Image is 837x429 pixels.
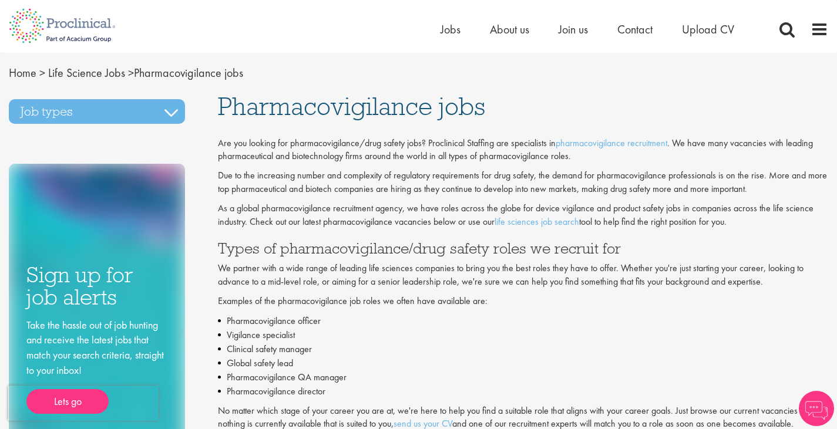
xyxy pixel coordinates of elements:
h3: Sign up for job alerts [26,264,167,309]
h3: Job types [9,99,185,124]
li: Global safety lead [218,356,828,370]
p: Are you looking for pharmacovigilance/drug safety jobs? Proclinical Staffing are specialists in .... [218,137,828,164]
a: About us [490,22,529,37]
li: Vigilance specialist [218,328,828,342]
h3: Types of pharmacovigilance/drug safety roles we recruit for [218,241,828,256]
a: Jobs [441,22,460,37]
a: life sciences job search [495,215,579,228]
p: As a global pharmacovigilance recruitment agency, we have roles across the globe for device vigil... [218,202,828,229]
li: Pharmacovigilance QA manager [218,370,828,384]
a: breadcrumb link to Home [9,65,36,80]
a: breadcrumb link to Life Science Jobs [48,65,125,80]
iframe: reCAPTCHA [8,386,159,421]
a: Contact [617,22,653,37]
span: Pharmacovigilance jobs [9,65,243,80]
img: Chatbot [799,391,834,426]
span: > [128,65,134,80]
p: We partner with a wide range of leading life sciences companies to bring you the best roles they ... [218,262,828,289]
div: Take the hassle out of job hunting and receive the latest jobs that match your search criteria, s... [26,317,167,414]
span: Pharmacovigilance jobs [218,90,485,122]
li: Clinical safety manager [218,342,828,356]
li: Pharmacovigilance director [218,384,828,398]
a: Upload CV [682,22,734,37]
p: Examples of the pharmacovigilance job roles we often have available are: [218,295,828,308]
a: Join us [559,22,588,37]
li: Pharmacovigilance officer [218,314,828,328]
a: pharmacovigilance recruitment [556,137,667,149]
p: Due to the increasing number and complexity of regulatory requirements for drug safety, the deman... [218,169,828,196]
span: > [39,65,45,80]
